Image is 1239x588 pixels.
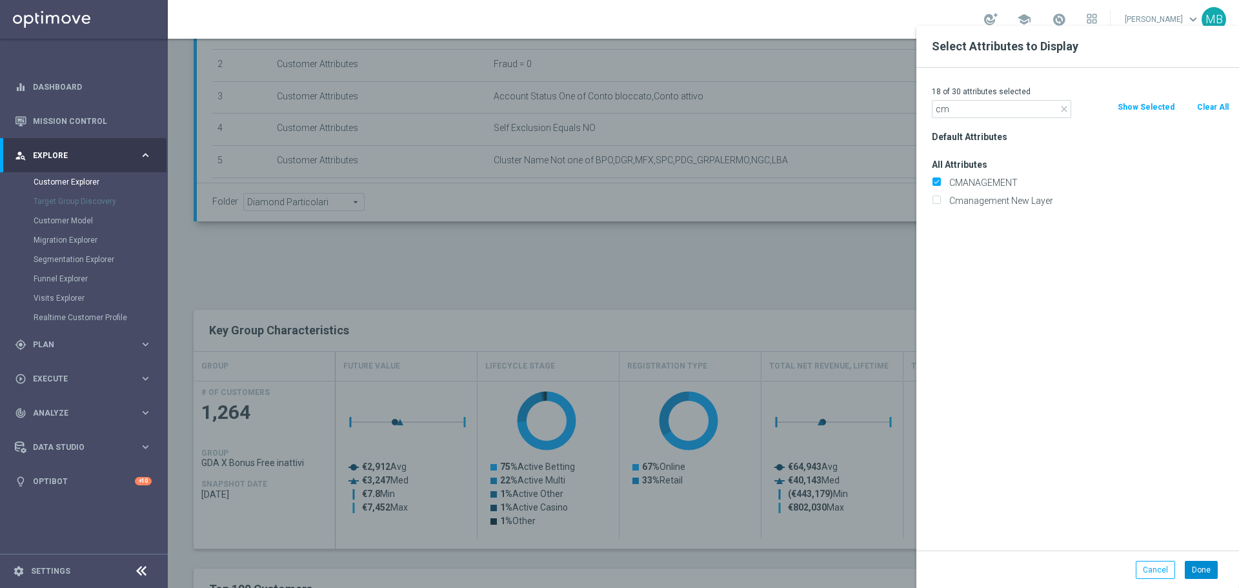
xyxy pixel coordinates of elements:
span: Explore [33,152,139,159]
a: Customer Explorer [34,177,134,187]
i: keyboard_arrow_right [139,372,152,385]
span: Plan [33,341,139,349]
label: Cmanagement New Layer [945,195,1229,207]
a: Funnel Explorer [34,274,134,284]
button: gps_fixed Plan keyboard_arrow_right [14,340,152,350]
button: equalizer Dashboard [14,82,152,92]
a: Visits Explorer [34,293,134,303]
i: lightbulb [15,476,26,487]
a: Settings [31,567,70,575]
h2: Select Attributes to Display [932,39,1224,54]
div: Plan [15,339,139,350]
span: Analyze [33,409,139,417]
label: CMANAGEMENT [945,177,1229,188]
button: Done [1185,561,1218,579]
input: Search [932,100,1071,118]
div: Segmentation Explorer [34,250,166,269]
button: Data Studio keyboard_arrow_right [14,442,152,452]
div: Mission Control [15,104,152,138]
button: lightbulb Optibot +10 [14,476,152,487]
div: MB [1202,7,1226,32]
a: Realtime Customer Profile [34,312,134,323]
i: keyboard_arrow_right [139,441,152,453]
a: Mission Control [33,104,152,138]
a: Dashboard [33,70,152,104]
button: track_changes Analyze keyboard_arrow_right [14,408,152,418]
div: +10 [135,477,152,485]
button: person_search Explore keyboard_arrow_right [14,150,152,161]
button: Clear All [1196,100,1230,114]
div: Migration Explorer [34,230,166,250]
a: Optibot [33,464,135,498]
div: Funnel Explorer [34,269,166,289]
a: Customer Model [34,216,134,226]
div: Analyze [15,407,139,419]
h3: All Attributes [932,159,1229,170]
i: keyboard_arrow_right [139,149,152,161]
span: keyboard_arrow_down [1186,12,1200,26]
div: Dashboard [15,70,152,104]
button: Mission Control [14,116,152,127]
button: play_circle_outline Execute keyboard_arrow_right [14,374,152,384]
i: close [1059,104,1069,114]
i: keyboard_arrow_right [139,338,152,350]
div: Visits Explorer [34,289,166,308]
span: Data Studio [33,443,139,451]
div: Target Group Discovery [34,192,166,211]
button: Cancel [1136,561,1175,579]
i: gps_fixed [15,339,26,350]
i: play_circle_outline [15,373,26,385]
div: Optibot [15,464,152,498]
i: settings [13,565,25,577]
div: Explore [15,150,139,161]
i: equalizer [15,81,26,93]
div: Data Studio [15,441,139,453]
div: Customer Model [34,211,166,230]
p: 18 of 30 attributes selected [932,86,1229,97]
div: Execute [15,373,139,385]
span: school [1017,12,1031,26]
i: person_search [15,150,26,161]
i: track_changes [15,407,26,419]
a: Segmentation Explorer [34,254,134,265]
a: [PERSON_NAME]keyboard_arrow_down [1123,10,1202,29]
div: Customer Explorer [34,172,166,192]
i: keyboard_arrow_right [139,407,152,419]
div: Realtime Customer Profile [34,308,166,327]
a: Migration Explorer [34,235,134,245]
span: Execute [33,375,139,383]
h3: Default Attributes [932,131,1229,143]
button: Show Selected [1116,100,1176,114]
